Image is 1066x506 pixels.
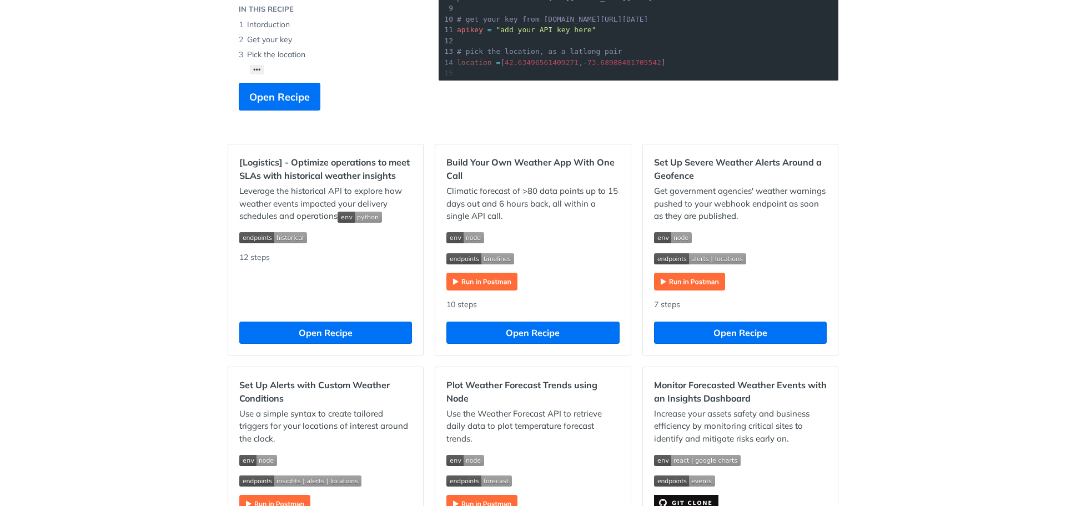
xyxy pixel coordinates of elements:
img: env [239,455,277,466]
a: Expand image [654,275,725,286]
span: Expand image [446,453,619,466]
span: Expand image [654,231,827,244]
img: endpoint [239,475,361,487]
h2: Set Up Alerts with Custom Weather Conditions [239,378,412,405]
span: Expand image [239,474,412,487]
span: Expand image [239,453,412,466]
div: In this Recipe [239,4,294,15]
div: 10 steps [446,299,619,310]
p: Increase your assets safety and business efficiency by monitoring critical sites to identify and ... [654,408,827,445]
span: Expand image [239,231,412,244]
li: Pick the location [239,47,416,62]
li: Intorduction [239,17,416,32]
img: endpoint [239,232,307,243]
span: Expand image [654,252,827,264]
div: 12 steps [239,252,412,310]
span: Expand image [446,231,619,244]
li: Get your key [239,32,416,47]
img: endpoint [446,475,512,487]
img: env [446,232,484,243]
p: Leverage the historical API to explore how weather events impacted your delivery schedules and op... [239,185,412,223]
button: ••• [250,65,264,74]
p: Use a simple syntax to create tailored triggers for your locations of interest around the clock. [239,408,412,445]
span: Expand image [338,211,382,221]
a: Expand image [446,275,517,286]
img: Run in Postman [446,273,517,290]
button: Open Recipe [446,322,619,344]
p: Get government agencies' weather warnings pushed to your webhook endpoint as soon as they are pub... [654,185,827,223]
p: Use the Weather Forecast API to retrieve daily data to plot temperature forecast trends. [446,408,619,445]
img: env [446,455,484,466]
span: Expand image [446,252,619,264]
span: Expand image [446,474,619,487]
button: Open Recipe [654,322,827,344]
h2: [Logistics] - Optimize operations to meet SLAs with historical weather insights [239,156,412,182]
span: Expand image [654,474,827,487]
img: Run in Postman [654,273,725,290]
span: Expand image [654,453,827,466]
h2: Monitor Forecasted Weather Events with an Insights Dashboard [654,378,827,405]
div: 7 steps [654,299,827,310]
img: endpoint [654,253,746,264]
img: env [338,212,382,223]
h2: Set Up Severe Weather Alerts Around a Geofence [654,156,827,182]
img: env [654,455,741,466]
h2: Build Your Own Weather App With One Call [446,156,619,182]
img: endpoint [446,253,514,264]
img: endpoint [654,475,715,487]
button: Open Recipe [239,83,320,111]
h2: Plot Weather Forecast Trends using Node [446,378,619,405]
button: Open Recipe [239,322,412,344]
p: Climatic forecast of >80 data points up to 15 days out and 6 hours back, all within a single API ... [446,185,619,223]
span: Open Recipe [249,89,310,104]
img: env [654,232,692,243]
